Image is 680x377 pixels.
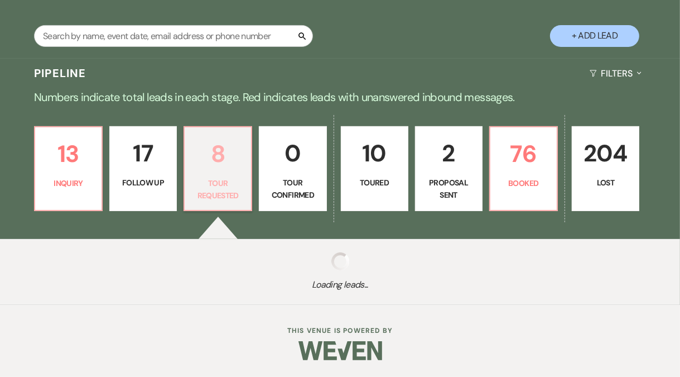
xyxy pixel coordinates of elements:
span: Loading leads... [34,278,646,292]
h3: Pipeline [34,65,86,81]
a: 8Tour Requested [184,126,252,211]
p: Tour Confirmed [266,176,319,202]
img: Weven Logo [298,331,382,370]
p: Toured [348,176,401,189]
p: Tour Requested [191,177,244,202]
p: Proposal Sent [422,176,475,202]
p: Follow Up [117,176,170,189]
p: 17 [117,135,170,172]
p: 10 [348,135,401,172]
input: Search by name, event date, email address or phone number [34,25,313,47]
p: 8 [191,135,244,173]
button: Filters [585,59,646,88]
a: 0Tour Confirmed [259,126,326,211]
p: 76 [497,135,550,173]
p: 2 [422,135,475,172]
p: 13 [42,135,95,173]
a: 17Follow Up [109,126,177,211]
p: 204 [579,135,632,172]
p: Booked [497,177,550,189]
a: 76Booked [489,126,558,211]
p: Lost [579,176,632,189]
p: 0 [266,135,319,172]
p: Inquiry [42,177,95,189]
a: 10Toured [341,126,408,211]
button: + Add Lead [550,25,639,47]
img: loading spinner [331,252,349,270]
a: 2Proposal Sent [415,126,483,211]
a: 13Inquiry [34,126,103,211]
a: 204Lost [572,126,639,211]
